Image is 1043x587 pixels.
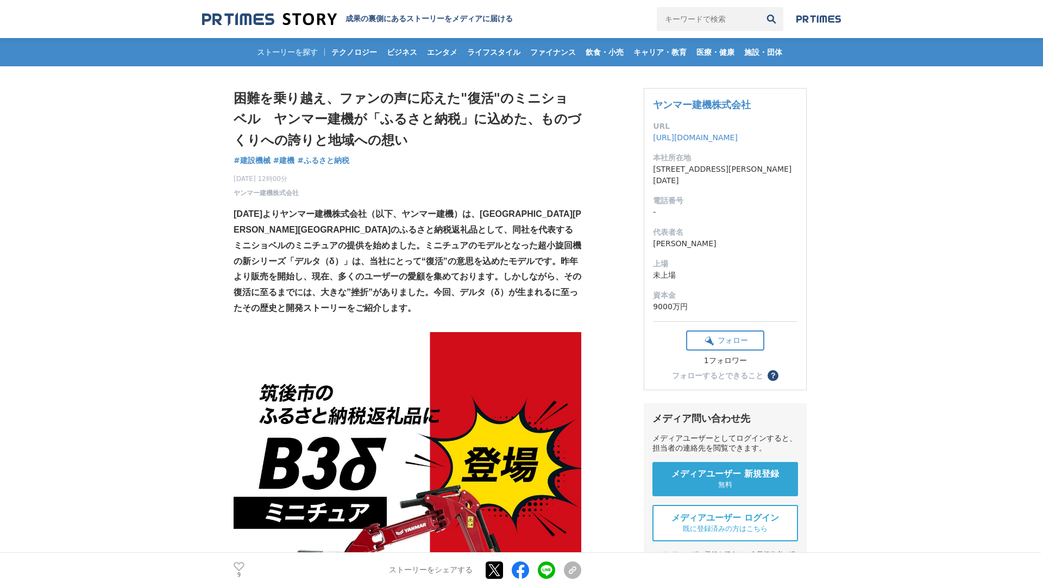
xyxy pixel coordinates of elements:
div: フォローするとできること [672,372,763,379]
a: ファイナンス [526,38,580,66]
p: 9 [234,572,244,578]
a: #建設機械 [234,155,271,166]
span: #ふるさと納税 [297,155,349,165]
a: ライフスタイル [463,38,525,66]
span: #建機 [273,155,295,165]
img: 成果の裏側にあるストーリーをメディアに届ける [202,12,337,27]
a: 医療・健康 [692,38,739,66]
span: 既に登録済みの方はこちら [683,524,768,534]
p: ストーリーをシェアする [389,565,473,575]
a: メディアユーザー 新規登録 無料 [652,462,798,496]
span: 無料 [718,480,732,490]
a: エンタメ [423,38,462,66]
a: ヤンマー建機株式会社 [653,99,751,110]
span: メディアユーザー ログイン [671,513,779,524]
dt: URL [653,121,797,132]
h1: 困難を乗り越え、ファンの声に応えた"復活"のミニショベル ヤンマー建機が「ふるさと納税」に込めた、ものづくりへの誇りと地域への想い [234,88,581,151]
a: [URL][DOMAIN_NAME] [653,133,738,142]
span: エンタメ [423,47,462,57]
button: 検索 [759,7,783,31]
div: メディアユーザーとしてログインすると、担当者の連絡先を閲覧できます。 [652,434,798,453]
div: 1フォロワー [686,356,764,366]
dt: 代表者名 [653,227,797,238]
dd: 未上場 [653,270,797,281]
input: キーワードで検索 [657,7,759,31]
a: 成果の裏側にあるストーリーをメディアに届ける 成果の裏側にあるストーリーをメディアに届ける [202,12,513,27]
span: 施設・団体 [740,47,787,57]
strong: [DATE]よりヤンマー建機株式会社（以下、ヤンマー建機）は、[GEOGRAPHIC_DATA][PERSON_NAME][GEOGRAPHIC_DATA]のふるさと納税返礼品として、同社を代表... [234,209,581,313]
a: #建機 [273,155,295,166]
a: テクノロジー [327,38,381,66]
dt: 電話番号 [653,195,797,207]
button: フォロー [686,330,764,351]
a: ビジネス [382,38,422,66]
dt: 本社所在地 [653,152,797,164]
dd: [PERSON_NAME] [653,238,797,249]
span: メディアユーザー 新規登録 [671,469,779,480]
a: 施設・団体 [740,38,787,66]
a: 飲食・小売 [581,38,628,66]
a: ヤンマー建機株式会社 [234,188,299,198]
a: メディアユーザー ログイン 既に登録済みの方はこちら [652,505,798,541]
img: prtimes [796,15,841,23]
span: ライフスタイル [463,47,525,57]
span: #建設機械 [234,155,271,165]
dd: 9000万円 [653,301,797,313]
span: ビジネス [382,47,422,57]
a: #ふるさと納税 [297,155,349,166]
dt: 上場 [653,258,797,270]
span: [DATE] 12時00分 [234,174,299,184]
span: 医療・健康 [692,47,739,57]
dt: 資本金 [653,290,797,301]
span: ？ [769,372,777,379]
a: キャリア・教育 [629,38,691,66]
dd: - [653,207,797,218]
span: 飲食・小売 [581,47,628,57]
h2: 成果の裏側にあるストーリーをメディアに届ける [345,14,513,24]
dd: [STREET_ADDRESS][PERSON_NAME][DATE] [653,164,797,186]
span: テクノロジー [327,47,381,57]
span: ファイナンス [526,47,580,57]
div: メディア問い合わせ先 [652,412,798,425]
span: キャリア・教育 [629,47,691,57]
button: ？ [768,370,778,381]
